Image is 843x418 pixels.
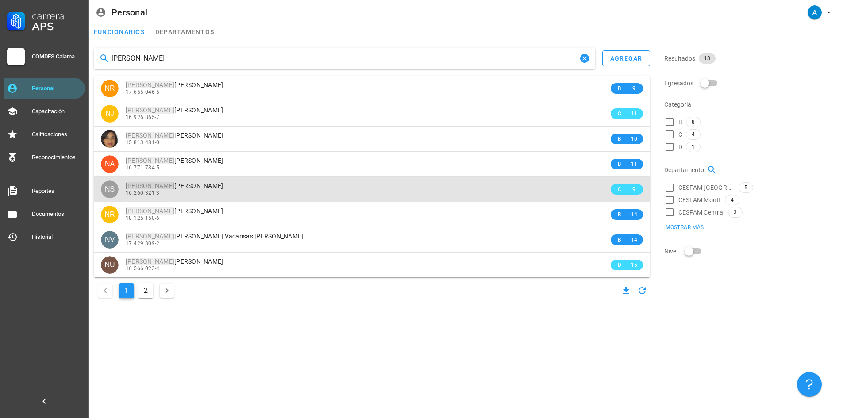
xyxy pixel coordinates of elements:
[678,130,682,139] span: C
[616,210,623,219] span: B
[126,157,223,164] span: [PERSON_NAME]
[734,207,737,217] span: 3
[126,265,160,272] span: 16.566.023-4
[126,215,160,221] span: 18.125.150-6
[678,183,735,192] span: CESFAM [GEOGRAPHIC_DATA]
[678,118,682,127] span: B
[32,108,81,115] div: Capacitación
[89,21,150,42] a: funcionarios
[4,101,85,122] a: Capacitación
[119,283,134,298] button: Página actual, página 1
[664,241,838,262] div: Nivel
[105,231,115,249] span: NV
[631,185,638,194] span: 9
[126,81,223,88] span: [PERSON_NAME]
[616,160,623,169] span: B
[105,105,114,123] span: NJ
[32,211,81,218] div: Documentos
[126,233,174,240] mark: [PERSON_NAME]
[692,117,695,127] span: 8
[744,183,747,192] span: 5
[631,261,638,269] span: 15
[32,154,81,161] div: Reconocimientos
[660,221,709,234] button: Mostrar más
[112,51,577,65] input: Buscar funcionarios…
[616,134,623,143] span: B
[101,180,119,198] div: avatar
[126,139,160,146] span: 15.813.481-0
[602,50,650,66] button: agregar
[126,182,174,189] mark: [PERSON_NAME]
[138,283,153,298] button: Ir a la página 2
[126,165,160,171] span: 16.771.784-5
[664,94,838,115] div: Categoria
[631,235,638,244] span: 14
[126,233,304,240] span: [PERSON_NAME] Vacarisas [PERSON_NAME]
[579,53,590,64] button: Clear
[4,124,85,145] a: Calificaciones
[126,190,160,196] span: 16.260.321-3
[160,284,174,298] button: Página siguiente
[126,207,223,215] span: [PERSON_NAME]
[101,155,119,173] div: avatar
[664,73,838,94] div: Egresados
[664,159,838,180] div: Departamento
[631,160,638,169] span: 11
[126,258,174,265] mark: [PERSON_NAME]
[104,256,115,274] span: NU
[126,132,174,139] mark: [PERSON_NAME]
[4,203,85,225] a: Documentos
[4,180,85,202] a: Reportes
[104,80,115,97] span: NR
[32,188,81,195] div: Reportes
[126,114,160,120] span: 16.926.865-7
[692,142,695,152] span: 1
[150,21,219,42] a: departamentos
[101,206,119,223] div: avatar
[126,132,223,139] span: [PERSON_NAME]
[610,55,643,62] div: agregar
[678,196,721,204] span: CESFAM Montt
[126,207,174,215] mark: [PERSON_NAME]
[616,109,623,118] span: C
[126,258,223,265] span: [PERSON_NAME]
[32,131,81,138] div: Calificaciones
[126,107,174,114] mark: [PERSON_NAME]
[4,147,85,168] a: Reconocimientos
[32,85,81,92] div: Personal
[616,235,623,244] span: B
[678,208,725,217] span: CESFAM Central
[101,105,119,123] div: avatar
[631,109,638,118] span: 11
[616,261,623,269] span: D
[126,240,160,246] span: 17.429.809-2
[32,21,81,32] div: APS
[126,157,174,164] mark: [PERSON_NAME]
[104,206,115,223] span: NR
[32,234,81,241] div: Historial
[631,134,638,143] span: 10
[101,130,119,148] div: avatar
[808,5,822,19] div: avatar
[32,53,81,60] div: COMDES Calama
[631,210,638,219] span: 14
[101,256,119,274] div: avatar
[101,231,119,249] div: avatar
[112,8,147,17] div: Personal
[4,78,85,99] a: Personal
[678,142,682,151] span: D
[94,281,178,300] nav: Navegación de paginación
[692,130,695,139] span: 4
[32,11,81,21] div: Carrera
[105,155,115,173] span: NA
[126,182,223,189] span: [PERSON_NAME]
[101,80,119,97] div: avatar
[4,226,85,248] a: Historial
[665,224,704,230] span: Mostrar más
[616,84,623,93] span: B
[616,185,623,194] span: C
[126,89,160,95] span: 17.655.046-5
[731,195,734,205] span: 4
[105,180,115,198] span: NS
[126,107,223,114] span: [PERSON_NAME]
